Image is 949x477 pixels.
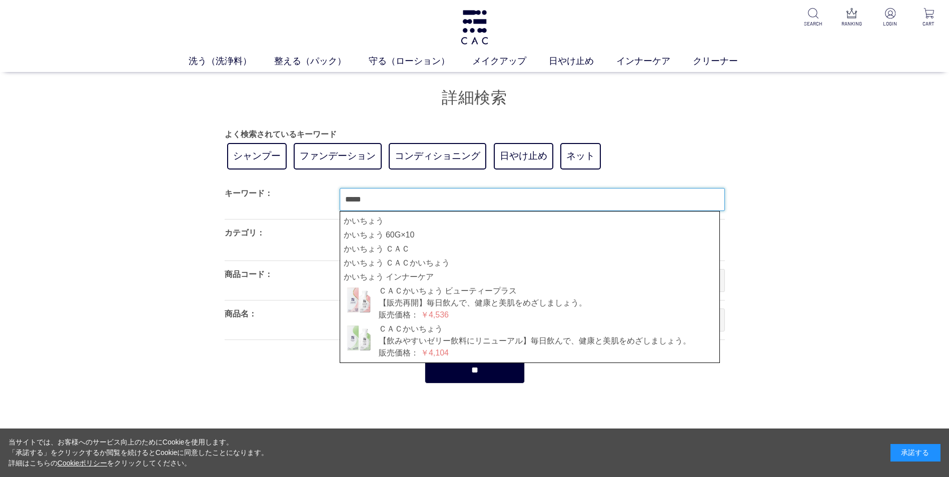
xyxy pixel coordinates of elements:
[58,459,108,467] a: Cookieポリシー
[379,348,419,357] span: 販売価格：
[225,228,265,237] label: カテゴリ：
[344,257,716,269] a: かいちょう ＣＡＣかいちょう
[459,10,490,44] img: logo
[225,309,257,318] label: 商品名：
[839,20,864,27] p: RANKING
[916,8,941,27] a: CART
[916,20,941,27] p: CART
[294,143,382,169] a: ファンデーション
[839,8,864,27] a: RANKING
[344,229,716,241] a: かいちょう 60G×10
[227,143,287,169] a: シャンプー
[369,54,472,68] a: 守る（ローション）
[225,87,725,108] h1: 詳細検索
[344,335,716,347] div: 【飲みやすいゼリー飲料にリニューアル】毎日飲んで、健康と美肌をめざしましょう。
[472,54,549,68] a: メイクアップ
[801,8,825,27] a: SEARCH
[344,285,374,315] img: 060506.jpg
[693,54,760,68] a: クリーナー
[9,437,269,468] div: 当サイトでは、お客様へのサービス向上のためにCookieを使用します。 「承諾する」をクリックするか閲覧を続けるとCookieに同意したことになります。 詳細はこちらの をクリックしてください。
[560,143,601,169] a: ネット
[801,20,825,27] p: SEARCH
[494,143,553,169] a: 日やけ止め
[379,286,517,295] a: ＣＡＣかいちょう ビューティープラス
[274,54,369,68] a: 整える（パック）
[379,324,443,333] a: ＣＡＣかいちょう
[225,189,273,197] label: キーワード：
[344,323,374,353] img: 060505.jpg
[421,310,449,319] span: ￥4,536
[549,54,616,68] a: 日やけ止め
[189,54,274,68] a: 洗う（洗浄料）
[225,128,725,140] p: よく検索されているキーワード
[344,215,716,227] a: かいちょう
[421,348,449,357] span: ￥4,104
[225,270,273,278] label: 商品コード：
[389,143,486,169] a: コンディショニング
[344,297,716,309] div: 【販売再開】毎日飲んで、健康と美肌をめざしましょう。
[344,271,716,283] a: かいちょう インナーケア
[878,20,902,27] p: LOGIN
[616,54,693,68] a: インナーケア
[878,8,902,27] a: LOGIN
[379,310,419,319] span: 販売価格：
[890,444,940,461] div: 承諾する
[344,243,716,255] a: かいちょう ＣＡＣ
